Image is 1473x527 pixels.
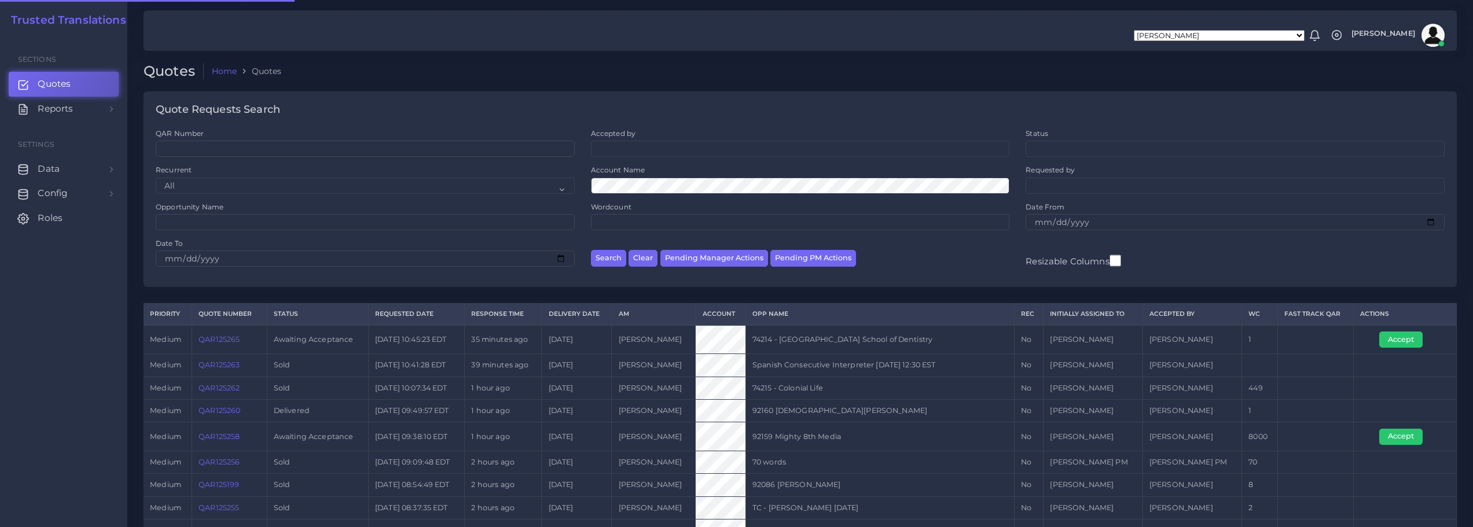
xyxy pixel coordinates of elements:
td: 8000 [1242,422,1278,451]
td: [PERSON_NAME] [612,474,696,496]
span: medium [150,360,181,369]
a: QAR125199 [199,480,239,489]
span: Config [38,187,68,200]
td: [DATE] 09:49:57 EDT [368,400,464,422]
td: 1 hour ago [465,422,542,451]
td: [PERSON_NAME] [612,377,696,399]
a: Quotes [9,72,119,96]
td: 74214 - [GEOGRAPHIC_DATA] School of Dentistry [745,325,1014,354]
h4: Quote Requests Search [156,104,280,116]
h2: Quotes [144,63,204,80]
td: [PERSON_NAME] [1044,422,1143,451]
th: Accepted by [1143,304,1241,325]
td: [PERSON_NAME] [612,451,696,473]
td: [PERSON_NAME] [612,400,696,422]
th: Priority [144,304,192,325]
li: Quotes [237,65,281,77]
td: 74215 - Colonial Life [745,377,1014,399]
td: [PERSON_NAME] PM [1143,451,1241,473]
td: 1 hour ago [465,400,542,422]
td: [PERSON_NAME] [1143,354,1241,377]
span: Data [38,163,60,175]
td: 2 hours ago [465,474,542,496]
td: Sold [267,377,368,399]
span: Quotes [38,78,71,90]
label: Accepted by [591,128,636,138]
label: QAR Number [156,128,204,138]
td: TC - [PERSON_NAME] [DATE] [745,496,1014,519]
label: Opportunity Name [156,202,223,212]
span: medium [150,458,181,466]
img: avatar [1421,24,1445,47]
th: Quote Number [192,304,267,325]
td: [DATE] [542,474,612,496]
span: medium [150,480,181,489]
span: Settings [18,140,54,149]
a: QAR125262 [199,384,240,392]
td: Awaiting Acceptance [267,325,368,354]
td: Sold [267,451,368,473]
td: 39 minutes ago [465,354,542,377]
button: Accept [1379,429,1423,445]
td: No [1014,377,1043,399]
td: No [1014,400,1043,422]
td: 92086 [PERSON_NAME] [745,474,1014,496]
a: QAR125258 [199,432,240,441]
label: Requested by [1026,165,1075,175]
th: Actions [1354,304,1457,325]
th: WC [1242,304,1278,325]
a: Home [212,65,237,77]
td: [DATE] [542,422,612,451]
button: Accept [1379,331,1423,348]
td: [PERSON_NAME] [612,496,696,519]
td: [DATE] 08:54:49 EDT [368,474,464,496]
a: QAR125263 [199,360,240,369]
td: [DATE] 09:09:48 EDT [368,451,464,473]
th: Response Time [465,304,542,325]
span: Roles [38,212,63,224]
td: [DATE] [542,354,612,377]
td: [DATE] 08:37:35 EDT [368,496,464,519]
span: medium [150,503,181,512]
th: Delivery Date [542,304,612,325]
td: 35 minutes ago [465,325,542,354]
label: Account Name [591,165,645,175]
th: AM [612,304,696,325]
a: Data [9,157,119,181]
th: Opp Name [745,304,1014,325]
td: Sold [267,474,368,496]
label: Date To [156,238,183,248]
th: Requested Date [368,304,464,325]
span: Sections [18,55,56,64]
label: Status [1026,128,1048,138]
span: medium [150,432,181,441]
span: Reports [38,102,73,115]
th: REC [1014,304,1043,325]
a: Trusted Translations [3,14,126,27]
a: QAR125260 [199,406,240,415]
a: Config [9,181,119,205]
td: [DATE] 09:38:10 EDT [368,422,464,451]
td: 2 hours ago [465,496,542,519]
td: [PERSON_NAME] [1143,377,1241,399]
td: [PERSON_NAME] [1044,474,1143,496]
td: [PERSON_NAME] [1143,422,1241,451]
td: 1 [1242,325,1278,354]
td: 2 [1242,496,1278,519]
td: [PERSON_NAME] [612,325,696,354]
td: Spanish Consecutive Interpreter [DATE] 12:30 EST [745,354,1014,377]
td: No [1014,496,1043,519]
td: [PERSON_NAME] [1143,496,1241,519]
a: QAR125265 [199,335,240,344]
td: [DATE] [542,377,612,399]
td: 92160 [DEMOGRAPHIC_DATA][PERSON_NAME] [745,400,1014,422]
td: [PERSON_NAME] [1044,496,1143,519]
button: Pending Manager Actions [660,250,768,267]
th: Status [267,304,368,325]
td: [PERSON_NAME] [1143,400,1241,422]
label: Date From [1026,202,1064,212]
td: [DATE] [542,451,612,473]
a: Roles [9,206,119,230]
td: 449 [1242,377,1278,399]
